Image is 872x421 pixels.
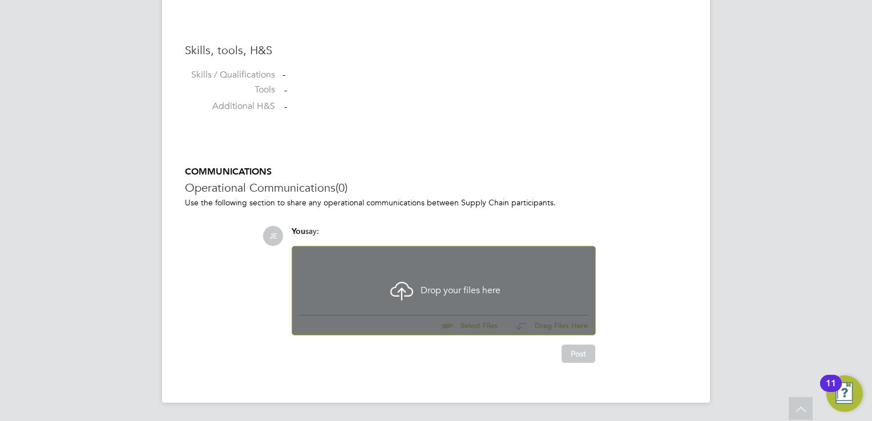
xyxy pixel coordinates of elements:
span: - [284,102,287,113]
span: - [284,84,287,96]
label: Tools [185,84,275,96]
label: Additional H&S [185,100,275,112]
div: - [282,69,687,81]
label: Skills / Qualifications [185,69,275,81]
span: (0) [336,180,348,195]
p: Use the following section to share any operational communications between Supply Chain participants. [185,197,687,208]
span: You [292,226,305,236]
button: Open Resource Center, 11 new notifications [826,375,863,412]
h5: COMMUNICATIONS [185,166,687,178]
button: Drag Files Here [507,314,588,338]
div: 11 [826,383,836,398]
div: say: [292,226,596,246]
span: JE [263,226,283,246]
h3: Skills, tools, H&S [185,43,687,58]
button: Post [562,345,595,363]
h3: Operational Communications [185,180,687,195]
